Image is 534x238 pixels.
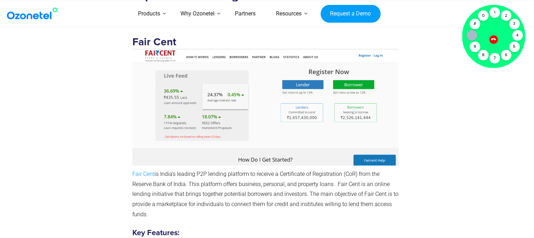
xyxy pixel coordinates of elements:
div: 1 [489,7,500,18]
strong: Key Features: [132,229,179,237]
div: # [469,19,480,29]
a: Request a Demo [321,5,381,23]
a: Products [128,1,170,26]
div: 4 [512,30,523,41]
strong: Fair Cent [132,37,402,112]
div: 2 [501,11,511,21]
div: 6 [501,50,511,60]
div: 0 [478,11,488,21]
div: 9 [469,42,480,52]
div: 8 [478,50,488,60]
div: 3 [509,19,520,29]
a: Why Ozonetel [170,1,225,26]
div: 5 [509,42,520,52]
span: is India’s leading P2P lending platform to receive a Certificate of Registration (CoR) from the R... [132,170,398,217]
a: Partners [225,1,266,26]
a: Resources [266,1,312,26]
div: 7 [489,53,500,64]
a: Fair Cent [132,170,154,177]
